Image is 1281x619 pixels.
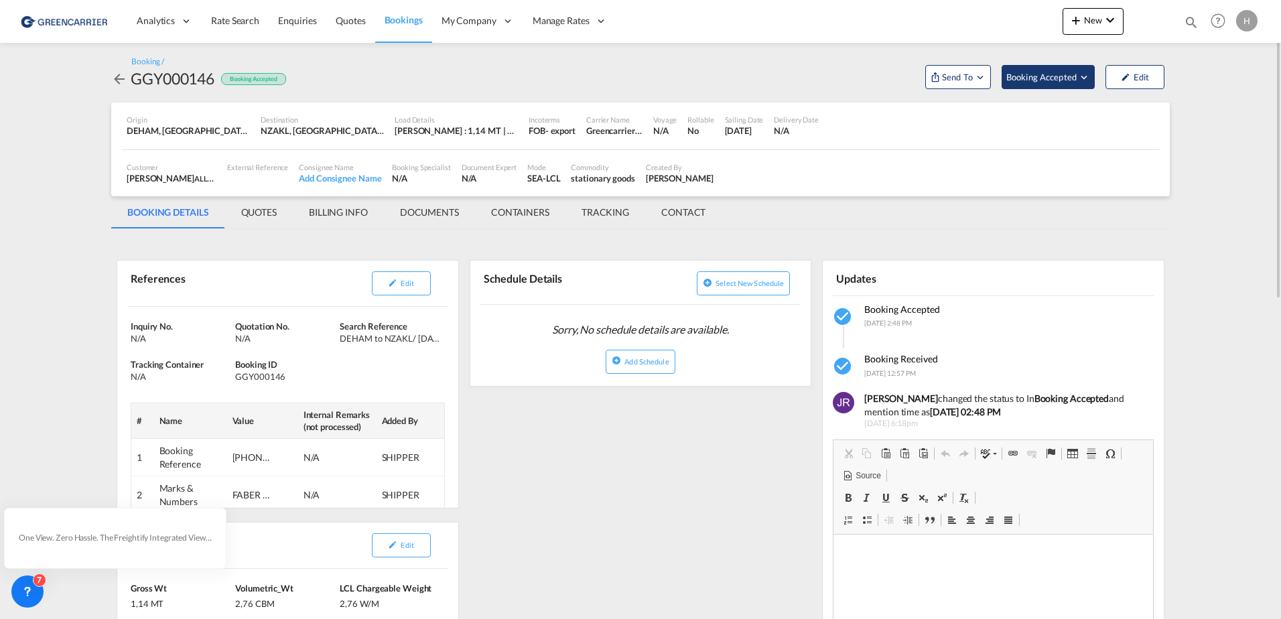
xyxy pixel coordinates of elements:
span: Sorry, No schedule details are available. [547,317,734,342]
button: icon-plus-circleSelect new schedule [697,271,790,295]
th: Added By [377,403,445,438]
span: Booking Received [864,353,938,364]
div: H [1236,10,1258,31]
span: Edit [401,541,413,549]
div: Voyage [653,115,677,125]
md-tab-item: DOCUMENTS [384,196,475,228]
a: Paste from Word [914,445,933,462]
a: Source [839,467,884,484]
button: icon-pencilEdit [1105,65,1164,89]
span: Quotes [336,15,365,26]
a: Align Left [943,511,961,529]
a: Paste as plain text (Ctrl+Shift+V) [895,445,914,462]
div: 2,76 W/M [340,594,441,610]
div: SEA-LCL [527,172,560,184]
div: Greencarrier Consolidators [586,125,643,137]
span: Add Schedule [624,357,669,366]
div: Booking Specialist [392,162,450,172]
td: 1 [131,439,154,476]
md-pagination-wrapper: Use the left and right arrow keys to navigate between tabs [111,196,722,228]
a: Insert/Remove Numbered List [839,511,858,529]
span: Gross Wt [131,583,167,594]
md-icon: icon-plus-circle [612,356,621,365]
md-icon: icon-pencil [1121,72,1130,82]
th: Name [154,403,227,438]
a: Increase Indent [898,511,917,529]
div: stationary goods [571,172,634,184]
button: icon-plus 400-fgNewicon-chevron-down [1063,8,1124,35]
div: icon-magnify [1184,15,1199,35]
span: [DATE] 2:48 PM [864,319,912,327]
a: Block Quote [921,511,939,529]
a: Cut (Ctrl+X) [839,445,858,462]
div: Commodity [571,162,634,172]
span: Send To [941,70,974,84]
div: Booking Accepted [221,73,285,86]
div: Consignee Name [299,162,381,172]
md-tab-item: CONTACT [645,196,722,228]
span: Search Reference [340,321,407,332]
div: Document Expert [462,162,517,172]
div: FABER CASTELL NEW ZEALAND [232,488,273,502]
div: Origin [127,115,250,125]
div: N/A [462,172,517,184]
span: Booking Accepted [1006,70,1078,84]
md-icon: icon-plus-circle [703,278,712,287]
div: NZAKL, Auckland, New Zealand, Oceania, Oceania [261,125,384,137]
div: DEHAM to NZAKL/ 08 October, 2025 [340,332,441,344]
a: Insert Special Character [1101,445,1120,462]
div: Add Consignee Name [299,172,381,184]
span: Volumetric_Wt [235,583,293,594]
div: 8 Oct 2025 [725,125,764,137]
span: [DATE] 6:18pm [864,418,1144,429]
span: Tracking Container [131,359,204,370]
md-tab-item: BOOKING DETAILS [111,196,225,228]
a: Paste (Ctrl+V) [876,445,895,462]
div: N/A [235,332,336,344]
md-icon: icon-checkbox-marked-circle [833,356,854,377]
img: 1378a7308afe11ef83610d9e779c6b34.png [20,6,111,36]
md-icon: icon-plus 400-fg [1068,12,1084,28]
a: Center [961,511,980,529]
span: Booking Accepted [864,303,940,315]
span: New [1068,15,1118,25]
md-icon: icon-arrow-left [111,71,127,87]
span: Rate Search [211,15,259,26]
a: Bold (Ctrl+B) [839,489,858,506]
div: icon-arrow-left [111,68,131,89]
div: Help [1207,9,1236,33]
div: changed the status to In and mention time as [864,392,1144,418]
img: 3fD03wAAAAGSURBVAMA3h58ecwC1NwAAAAASUVORK5CYII= [833,392,854,413]
b: [PERSON_NAME] [864,393,938,404]
div: N/A [131,370,232,383]
a: Strikethrough [895,489,914,506]
a: Superscript [933,489,951,506]
a: Subscript [914,489,933,506]
td: Booking Reference [154,439,227,476]
div: N/A [304,451,344,464]
span: Help [1207,9,1229,32]
md-tab-item: BILLING INFO [293,196,384,228]
span: LCL Chargeable Weight [340,583,431,594]
a: Insert/Remove Bulleted List [858,511,876,529]
span: Source [854,470,880,482]
button: icon-plus-circleAdd Schedule [606,350,675,374]
span: Enquiries [278,15,317,26]
div: N/A [392,172,450,184]
span: My Company [442,14,496,27]
a: Copy (Ctrl+C) [858,445,876,462]
button: Open demo menu [1002,65,1095,89]
md-icon: icon-checkbox-marked-circle [833,306,854,328]
b: Booking Accepted [1034,393,1109,404]
md-icon: icon-pencil [388,278,397,287]
div: FOB [529,125,545,137]
div: [PERSON_NAME] : 1,14 MT | Volumetric Wt : 2,76 CBM | Chargeable Wt : 2,76 W/M [395,125,518,137]
a: Redo (Ctrl+Y) [955,445,973,462]
md-tab-item: TRACKING [565,196,645,228]
a: Align Right [980,511,999,529]
b: [DATE] 02:48 PM [930,406,1002,417]
md-tab-item: CONTAINERS [475,196,565,228]
a: Spell Check As You Type [977,445,1000,462]
td: Marks & Numbers [154,476,227,514]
